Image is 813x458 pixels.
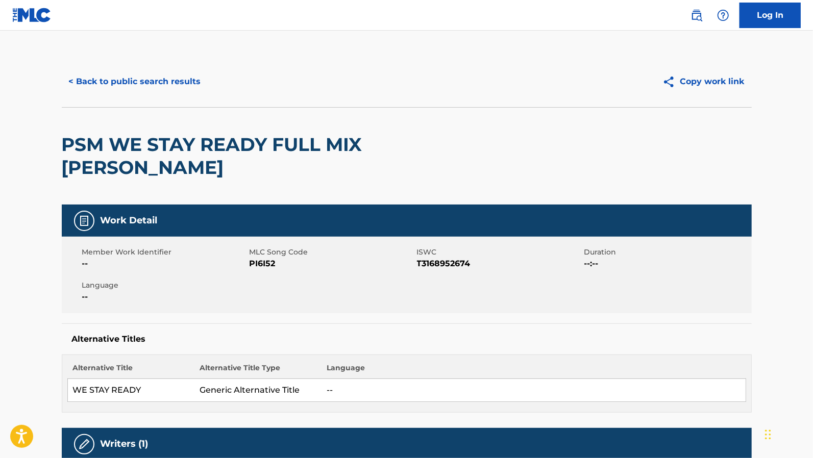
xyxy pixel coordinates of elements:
[584,247,749,258] span: Duration
[82,280,247,291] span: Language
[101,215,158,226] h5: Work Detail
[62,133,476,179] h2: PSM WE STAY READY FULL MIX [PERSON_NAME]
[417,258,582,270] span: T3168952674
[250,258,414,270] span: PI6I52
[194,379,322,402] td: Generic Alternative Title
[713,5,733,26] div: Help
[101,438,149,450] h5: Writers (1)
[12,8,52,22] img: MLC Logo
[82,247,247,258] span: Member Work Identifier
[250,247,414,258] span: MLC Song Code
[82,258,247,270] span: --
[686,5,707,26] a: Public Search
[67,379,194,402] td: WE STAY READY
[322,363,746,379] th: Language
[584,258,749,270] span: --:--
[765,419,771,450] div: Drag
[67,363,194,379] th: Alternative Title
[762,409,813,458] iframe: Chat Widget
[62,69,208,94] button: < Back to public search results
[717,9,729,21] img: help
[691,9,703,21] img: search
[78,438,90,450] img: Writers
[322,379,746,402] td: --
[655,69,752,94] button: Copy work link
[82,291,247,303] span: --
[417,247,582,258] span: ISWC
[740,3,801,28] a: Log In
[194,363,322,379] th: Alternative Title Type
[662,75,680,88] img: Copy work link
[72,334,742,344] h5: Alternative Titles
[78,215,90,227] img: Work Detail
